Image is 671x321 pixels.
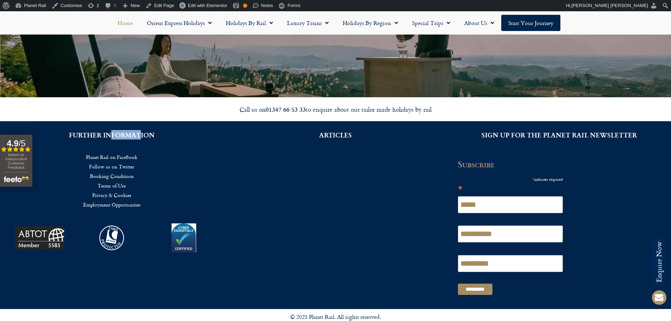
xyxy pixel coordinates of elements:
[11,152,213,209] nav: Menu
[11,200,213,209] a: Employment Opportunities
[4,15,667,31] nav: Menu
[405,15,457,31] a: Special Trips
[11,171,213,181] a: Booking Conditions
[458,174,563,183] div: indicates required
[11,152,213,162] a: Planet Rail on Facebook
[219,15,280,31] a: Holidays by Rail
[458,132,660,138] h2: SIGN UP FOR THE PLANET RAIL NEWSLETTER
[501,15,560,31] a: Start your Journey
[11,132,213,138] h2: FURTHER INFORMATION
[336,15,405,31] a: Holidays by Region
[11,181,213,190] a: Terms of Use
[457,15,501,31] a: About Us
[266,105,306,114] strong: 01347 66 53 33
[280,15,336,31] a: Luxury Trains
[243,4,247,8] div: OK
[458,159,567,169] h2: Subscribe
[11,190,213,200] a: Privacy & Cookies
[188,3,227,8] span: Edit with Elementor
[140,15,219,31] a: Orient Express Holidays
[111,15,140,31] a: Home
[138,105,533,113] div: Call us on to enquire about our tailor made holidays by rail
[234,132,437,138] h2: ARTICLES
[572,3,648,8] span: [PERSON_NAME] [PERSON_NAME]
[11,162,213,171] a: Follow us on Twitter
